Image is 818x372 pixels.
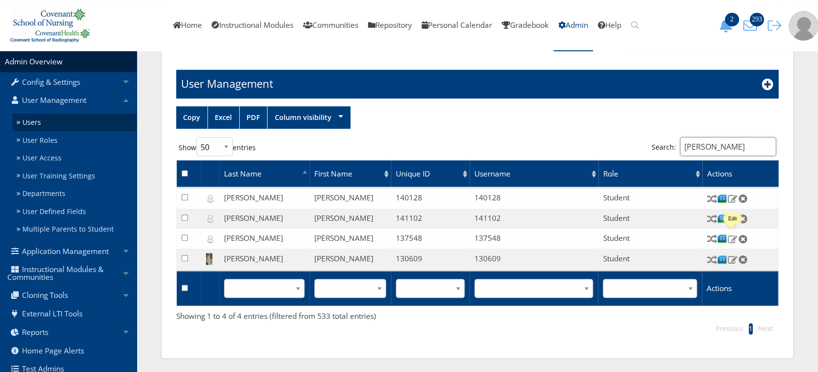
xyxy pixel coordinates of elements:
[717,194,727,204] img: Courses
[740,20,764,30] a: 293
[717,214,727,224] img: Courses
[176,137,258,156] label: Show entries
[13,131,137,149] a: User Roles
[470,209,598,229] td: 141102
[762,78,774,90] i: Add New
[680,137,776,156] input: Search:
[470,249,598,270] td: 130609
[309,229,391,249] td: [PERSON_NAME]
[219,209,309,229] td: [PERSON_NAME]
[13,114,137,132] a: Users
[707,234,717,244] img: Switch User
[219,229,309,249] td: [PERSON_NAME]
[716,19,740,33] button: 2
[727,194,737,203] img: Edit
[470,160,598,187] th: Username: activate to sort column ascending
[176,106,207,129] a: Copy
[196,137,233,156] select: Showentries
[309,188,391,209] td: [PERSON_NAME]
[391,160,470,187] th: Unique ID: activate to sort column ascending
[737,255,748,264] img: Delete
[13,202,137,220] a: User Defined Fields
[737,214,748,223] img: Delete
[711,322,748,335] li: Previous
[13,220,137,238] a: Multiple Parents to Student
[717,255,727,265] img: Courses
[598,209,702,229] td: Student
[240,106,267,129] a: PDF
[309,160,391,187] td: First Name: activate to sort column ascending
[598,160,702,187] th: Role: activate to sort column ascending
[598,249,702,270] td: Student
[727,255,737,264] img: Edit
[737,194,748,203] img: Delete
[598,188,702,209] td: Student
[470,188,598,209] td: 140128
[728,216,736,221] div: Edit
[716,20,740,30] a: 2
[707,194,717,204] img: Switch User
[470,229,598,249] td: 137548
[740,19,764,33] button: 293
[13,185,137,203] a: Departments
[391,249,470,270] td: 130609
[181,76,273,91] h1: User Management
[725,13,739,26] span: 2
[309,209,391,229] td: [PERSON_NAME]
[717,234,727,244] img: Courses
[789,11,818,40] img: user-profile-default-picture.png
[737,235,748,243] img: Delete
[391,229,470,249] td: 137548
[309,249,391,270] td: [PERSON_NAME]
[219,188,309,209] td: [PERSON_NAME]
[707,255,717,265] img: Switch User
[208,106,239,129] a: Excel
[649,137,778,156] label: Search:
[176,310,778,322] div: Showing 1 to 4 of 4 entries (filtered from 533 total entries)
[13,149,137,167] a: User Access
[750,13,764,26] span: 293
[702,271,778,306] th: Actions
[219,249,309,270] td: [PERSON_NAME]
[391,209,470,229] td: 141102
[727,235,737,243] img: Edit
[702,160,779,187] th: Actions
[598,229,702,249] td: Student
[749,323,753,334] li: 1
[267,106,350,129] a: Column visibility
[13,167,137,185] a: User Training Settings
[219,160,309,187] td: Last Name: activate to sort column descending
[753,322,778,335] li: Next
[707,214,717,224] img: Switch User
[5,57,62,67] a: Admin Overview
[391,188,470,209] td: 140128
